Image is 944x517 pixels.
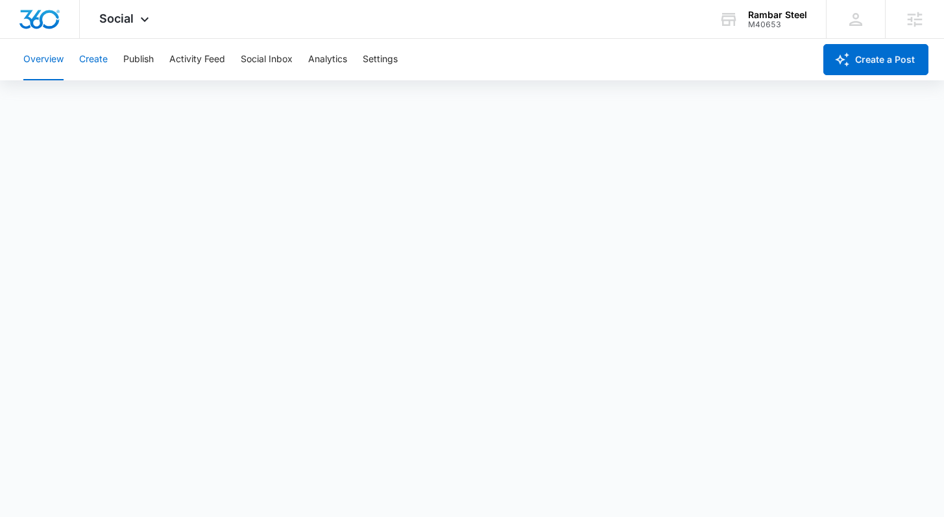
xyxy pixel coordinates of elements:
[99,12,134,25] span: Social
[748,20,807,29] div: account id
[308,39,347,80] button: Analytics
[241,39,293,80] button: Social Inbox
[363,39,398,80] button: Settings
[123,39,154,80] button: Publish
[23,39,64,80] button: Overview
[823,44,928,75] button: Create a Post
[79,39,108,80] button: Create
[169,39,225,80] button: Activity Feed
[748,10,807,20] div: account name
